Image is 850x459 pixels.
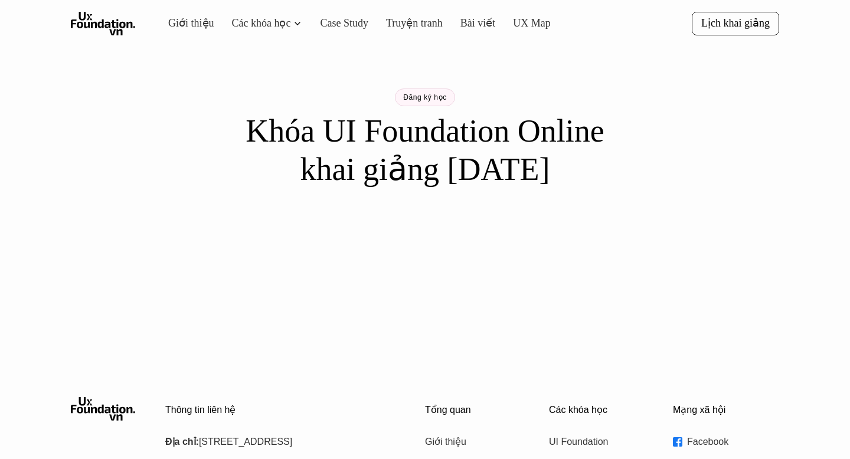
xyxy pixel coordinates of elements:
[232,17,291,29] a: Các khóa học
[165,437,199,447] strong: Địa chỉ:
[673,404,779,415] p: Mạng xã hội
[549,404,655,415] p: Các khóa học
[386,17,443,29] a: Truyện tranh
[189,212,661,301] iframe: Tally form
[320,17,368,29] a: Case Study
[168,17,214,29] a: Giới thiệu
[218,112,632,189] h1: Khóa UI Foundation Online khai giảng [DATE]
[687,433,779,451] p: Facebook
[460,17,496,29] a: Bài viết
[425,433,519,451] a: Giới thiệu
[513,17,551,29] a: UX Map
[549,433,643,451] a: UI Foundation
[701,17,770,30] p: Lịch khai giảng
[692,12,779,35] a: Lịch khai giảng
[403,93,447,101] p: Đăng ký học
[673,433,779,451] a: Facebook
[425,404,531,415] p: Tổng quan
[165,433,395,451] p: [STREET_ADDRESS]
[165,404,395,415] p: Thông tin liên hệ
